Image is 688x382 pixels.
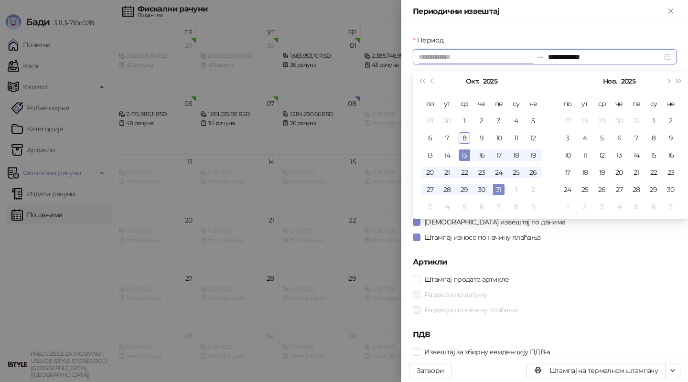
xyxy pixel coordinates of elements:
td: 2025-10-04 [507,112,525,129]
div: 22 [648,167,659,178]
td: 2025-11-17 [559,164,576,181]
td: 2025-11-19 [593,164,611,181]
div: 3 [493,115,505,127]
td: 2025-10-29 [593,112,611,129]
div: 11 [579,149,591,161]
div: 30 [441,115,453,127]
th: по [559,95,576,112]
div: 1 [459,115,470,127]
th: ср [593,95,611,112]
td: 2025-10-14 [439,147,456,164]
div: 23 [476,167,487,178]
div: 13 [613,149,625,161]
div: 20 [424,167,436,178]
div: 23 [665,167,677,178]
div: 31 [493,184,505,195]
button: Изабери годину [483,72,497,91]
div: 17 [493,149,505,161]
td: 2025-10-31 [490,181,507,198]
div: 21 [441,167,453,178]
td: 2025-11-16 [662,147,679,164]
td: 2025-11-29 [645,181,662,198]
td: 2025-11-05 [456,198,473,215]
div: 5 [527,115,539,127]
div: 9 [665,132,677,144]
div: 25 [579,184,591,195]
span: Извештај за збирну евиденцију ПДВ-а [420,347,554,357]
th: пе [628,95,645,112]
div: 14 [441,149,453,161]
div: 14 [631,149,642,161]
td: 2025-10-29 [456,181,473,198]
td: 2025-10-01 [456,112,473,129]
button: Штампај на термалном штампачу [527,363,666,378]
div: 9 [527,201,539,212]
div: 3 [562,132,573,144]
div: 2 [527,184,539,195]
label: Период [413,35,449,45]
td: 2025-10-28 [439,181,456,198]
span: Раздвоји по датуму [420,289,491,300]
div: 21 [631,167,642,178]
td: 2025-11-22 [645,164,662,181]
td: 2025-12-07 [662,198,679,215]
h5: Артикли [413,256,677,268]
td: 2025-11-05 [593,129,611,147]
th: су [507,95,525,112]
div: 31 [631,115,642,127]
td: 2025-10-19 [525,147,542,164]
td: 2025-12-04 [611,198,628,215]
td: 2025-10-15 [456,147,473,164]
div: 30 [476,184,487,195]
td: 2025-11-10 [559,147,576,164]
span: [DEMOGRAPHIC_DATA] извештај по данима [420,217,569,227]
div: 1 [510,184,522,195]
div: 9 [476,132,487,144]
div: 11 [510,132,522,144]
div: 18 [579,167,591,178]
td: 2025-10-06 [421,129,439,147]
th: ут [576,95,593,112]
div: 30 [665,184,677,195]
button: Изабери месец [466,72,479,91]
div: 5 [459,201,470,212]
div: 29 [459,184,470,195]
td: 2025-11-15 [645,147,662,164]
td: 2025-11-11 [576,147,593,164]
td: 2025-10-24 [490,164,507,181]
td: 2025-10-05 [525,112,542,129]
div: 2 [579,201,591,212]
div: 4 [441,201,453,212]
td: 2025-11-08 [507,198,525,215]
div: 27 [424,184,436,195]
td: 2025-10-18 [507,147,525,164]
div: 6 [476,201,487,212]
span: Штампај продате артикле [420,274,513,285]
div: 6 [424,132,436,144]
button: Изабери месец [603,72,617,91]
td: 2025-10-21 [439,164,456,181]
td: 2025-11-07 [490,198,507,215]
div: 10 [493,132,505,144]
div: 27 [613,184,625,195]
td: 2025-10-10 [490,129,507,147]
th: су [645,95,662,112]
td: 2025-11-23 [662,164,679,181]
button: Претходни месец (PageUp) [427,72,438,91]
div: 4 [579,132,591,144]
div: 2 [476,115,487,127]
div: 20 [613,167,625,178]
div: 26 [527,167,539,178]
th: ср [456,95,473,112]
td: 2025-11-14 [628,147,645,164]
td: 2025-12-03 [593,198,611,215]
td: 2025-10-17 [490,147,507,164]
div: 25 [510,167,522,178]
td: 2025-11-03 [421,198,439,215]
td: 2025-10-07 [439,129,456,147]
div: 5 [596,132,608,144]
div: 19 [596,167,608,178]
td: 2025-11-02 [662,112,679,129]
div: 29 [424,115,436,127]
td: 2025-11-21 [628,164,645,181]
